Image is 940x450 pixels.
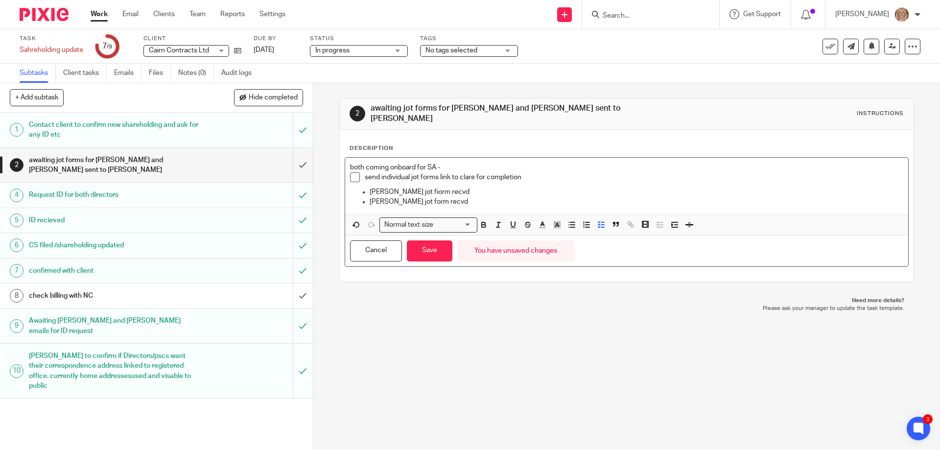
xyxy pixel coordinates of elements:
p: send individual jot forms link to clare for completion [365,172,903,182]
label: Client [143,35,241,43]
div: 7 [10,264,23,278]
div: Instructions [857,110,904,118]
div: 8 [10,289,23,303]
span: Get Support [743,11,781,18]
img: JW%20photo.JPG [894,7,910,23]
div: Sahreholding update [20,45,83,55]
h1: ID recieved [29,213,198,228]
span: Normal text size [382,220,435,230]
p: Please ask your manager to update the task template. [349,305,904,312]
a: Subtasks [20,64,56,83]
div: 2 [10,158,23,172]
p: [PERSON_NAME] jot fiorm recvd [370,187,903,197]
button: Hide completed [234,89,303,106]
h1: awaiting jot forms for [PERSON_NAME] and [PERSON_NAME] sent to [PERSON_NAME] [371,103,648,124]
a: Settings [259,9,285,19]
button: Save [407,240,452,261]
div: 1 [10,123,23,137]
a: Files [149,64,171,83]
input: Search for option [436,220,471,230]
h1: CS filed /shareholding updated [29,238,198,253]
label: Status [310,35,408,43]
a: Client tasks [63,64,107,83]
button: Cancel [350,240,402,261]
label: Tags [420,35,518,43]
label: Due by [254,35,298,43]
a: Work [91,9,108,19]
h1: awaiting jot forms for [PERSON_NAME] and [PERSON_NAME] sent to [PERSON_NAME] [29,153,198,178]
input: Search [602,12,690,21]
a: Clients [153,9,175,19]
h1: Contact client to confirm new shareholding and ask for any ID etc [29,118,198,142]
div: 10 [10,364,23,378]
div: 3 [923,414,933,424]
h1: confirmed with client [29,263,198,278]
a: Notes (0) [178,64,214,83]
div: 2 [350,106,365,121]
p: [PERSON_NAME] [835,9,889,19]
div: 4 [10,189,23,202]
div: Search for option [379,217,477,233]
a: Audit logs [221,64,259,83]
span: In progress [315,47,350,54]
h1: [PERSON_NAME] to confirm if Directors/pscs want their correspondence address linked to registered... [29,349,198,393]
span: Hide completed [249,94,298,102]
img: Pixie [20,8,69,21]
span: Cairn Contracts Ltd [149,47,209,54]
div: 7 [102,41,112,52]
a: Reports [220,9,245,19]
span: No tags selected [425,47,477,54]
p: [PERSON_NAME] jot form recvd [370,197,903,207]
div: 6 [10,238,23,252]
button: + Add subtask [10,89,64,106]
div: You have unsaved changes [457,240,574,261]
a: Email [122,9,139,19]
p: both coming onboard for SA - [350,163,903,172]
label: Task [20,35,83,43]
a: Team [189,9,206,19]
p: Need more details? [349,297,904,305]
div: 5 [10,213,23,227]
h1: check billing with NC [29,288,198,303]
div: 9 [10,319,23,333]
small: /9 [107,44,112,49]
p: Description [350,144,393,152]
h1: Awaiting [PERSON_NAME] and [PERSON_NAME] emails for ID request [29,313,198,338]
h1: Request ID for both directors [29,188,198,202]
span: [DATE] [254,47,274,53]
a: Emails [114,64,141,83]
